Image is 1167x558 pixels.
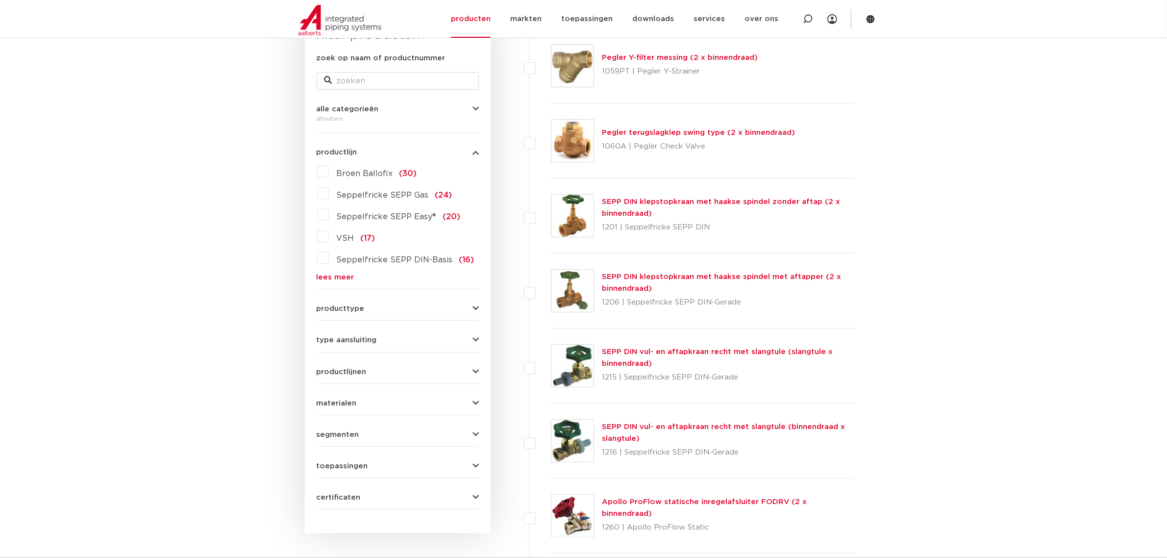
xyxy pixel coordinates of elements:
[317,494,479,501] button: certificaten
[602,498,807,517] a: Apollo ProFlow statische inregelafsluiter FODRV (2 x binnendraad)
[459,256,474,264] span: (16)
[602,423,845,442] a: SEPP DIN vul- en aftapkraan recht met slangtule (binnendraad x slangtule)
[317,105,379,113] span: alle categorieën
[602,370,855,385] p: 1215 | Seppelfricke SEPP DIN-Gerade
[443,213,461,221] span: (20)
[317,305,365,312] span: producttype
[317,431,359,438] span: segmenten
[317,305,479,312] button: producttype
[337,191,429,199] span: Seppelfricke SEPP Gas
[337,234,354,242] span: VSH
[551,120,594,162] img: Thumbnail for Pegler terugslagklep swing type (2 x binnendraad)
[317,113,479,125] div: afsluiters
[551,270,594,312] img: Thumbnail for SEPP DIN klepstopkraan met haakse spindel met aftapper (2 x binnendraad)
[317,494,361,501] span: certificaten
[602,295,855,310] p: 1206 | Seppelfricke SEPP DIN-Gerade
[602,273,841,292] a: SEPP DIN klepstopkraan met haakse spindel met aftapper (2 x binnendraad)
[602,198,840,217] a: SEPP DIN klepstopkraan met haakse spindel zonder aftap (2 x binnendraad)
[399,170,417,178] span: (30)
[317,336,377,344] span: type aansluiting
[317,462,368,470] span: toepassingen
[337,256,453,264] span: Seppelfricke SEPP DIN-Basis
[551,495,594,537] img: Thumbnail for Apollo ProFlow statische inregelafsluiter FODRV (2 x binnendraad)
[317,431,479,438] button: segmenten
[317,52,446,64] label: zoek op naam of productnummer
[317,368,479,376] button: productlijnen
[602,520,855,535] p: 1260 | Apollo ProFlow Static
[317,336,479,344] button: type aansluiting
[551,45,594,87] img: Thumbnail for Pegler Y-filter messing (2 x binnendraad)
[317,105,479,113] button: alle categorieën
[317,462,479,470] button: toepassingen
[551,420,594,462] img: Thumbnail for SEPP DIN vul- en aftapkraan recht met slangtule (binnendraad x slangtule)
[361,234,375,242] span: (17)
[551,345,594,387] img: Thumbnail for SEPP DIN vul- en aftapkraan recht met slangtule (slangtule x binnendraad)
[317,149,479,156] button: productlijn
[317,72,479,90] input: zoeken
[602,445,855,460] p: 1216 | Seppelfricke SEPP DIN-Gerade
[337,170,393,178] span: Broen Ballofix
[602,348,833,367] a: SEPP DIN vul- en aftapkraan recht met slangtule (slangtule x binnendraad)
[435,191,452,199] span: (24)
[317,400,479,407] button: materialen
[317,274,479,281] a: lees meer
[602,220,855,235] p: 1201 | Seppelfricke SEPP DIN
[602,64,758,79] p: 1059PT | Pegler Y-Strainer
[551,195,594,237] img: Thumbnail for SEPP DIN klepstopkraan met haakse spindel zonder aftap (2 x binnendraad)
[337,213,437,221] span: Seppelfricke SEPP Easy®
[317,149,357,156] span: productlijn
[602,129,795,136] a: Pegler terugslagklep swing type (2 x binnendraad)
[602,54,758,61] a: Pegler Y-filter messing (2 x binnendraad)
[602,139,795,154] p: 1060A | Pegler Check Valve
[317,368,367,376] span: productlijnen
[317,400,357,407] span: materialen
